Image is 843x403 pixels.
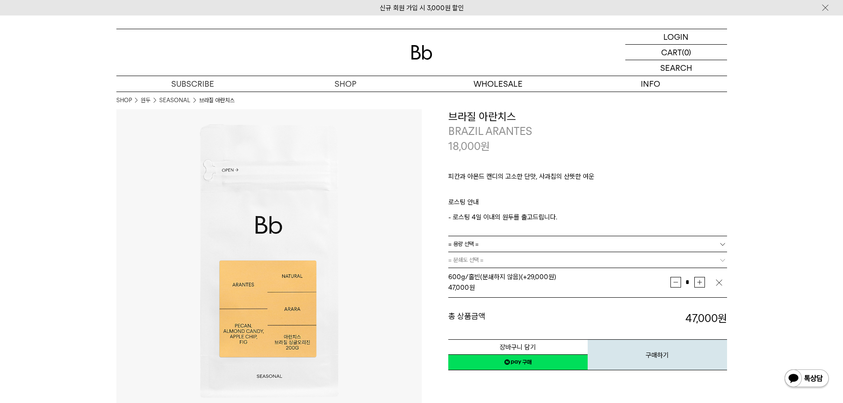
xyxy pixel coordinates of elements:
[422,76,574,92] p: WHOLESALE
[199,96,235,105] li: 브라질 아란치스
[448,139,490,154] p: 18,000
[718,312,727,325] b: 원
[448,124,727,139] p: BRAZIL ARANTES
[448,273,556,281] span: 600g/홀빈(분쇄하지 않음) (+29,000원)
[694,277,705,288] button: 증가
[685,312,727,325] strong: 47,000
[448,354,588,370] a: 새창
[116,76,269,92] a: SUBSCRIBE
[141,96,150,105] a: 원두
[481,140,490,153] span: 원
[380,4,464,12] a: 신규 회원 가입 시 3,000원 할인
[448,109,727,124] h3: 브라질 아란치스
[448,282,670,293] div: 원
[663,29,689,44] p: LOGIN
[448,212,727,223] p: - 로스팅 4일 이내의 원두를 출고드립니다.
[625,29,727,45] a: LOGIN
[715,278,724,287] img: 삭제
[661,45,682,60] p: CART
[660,60,692,76] p: SEARCH
[269,76,422,92] a: SHOP
[574,76,727,92] p: INFO
[448,186,727,197] p: ㅤ
[588,339,727,370] button: 구매하기
[448,339,588,355] button: 장바구니 담기
[411,45,432,60] img: 로고
[448,252,484,268] span: = 분쇄도 선택 =
[116,96,132,105] a: SHOP
[448,197,727,212] p: 로스팅 안내
[784,368,830,390] img: 카카오톡 채널 1:1 채팅 버튼
[448,236,479,252] span: = 용량 선택 =
[670,277,681,288] button: 감소
[682,45,691,60] p: (0)
[448,284,469,292] strong: 47,000
[625,45,727,60] a: CART (0)
[448,311,588,326] dt: 총 상품금액
[448,171,727,186] p: 피칸과 아몬드 캔디의 고소한 단맛, 사과칩의 산뜻한 여운
[159,96,190,105] a: SEASONAL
